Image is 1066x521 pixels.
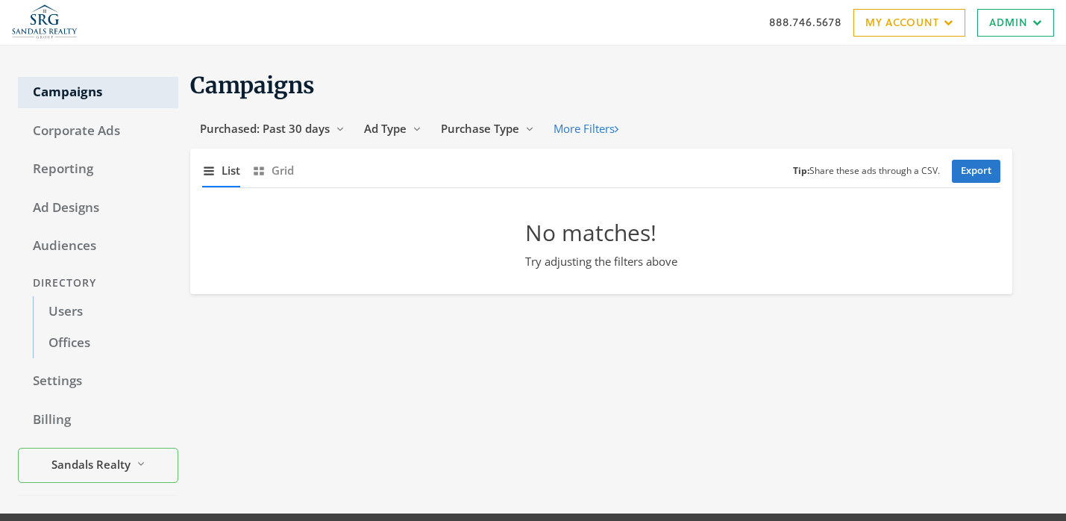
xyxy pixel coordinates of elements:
a: Billing [18,405,178,436]
a: Reporting [18,154,178,185]
button: Grid [252,155,294,187]
span: Campaigns [190,71,315,99]
span: Ad Type [364,121,407,136]
a: Settings [18,366,178,397]
span: List [222,162,240,179]
h2: No matches! [525,218,677,247]
span: Sandals Realty [51,456,131,473]
div: Directory [18,269,178,297]
img: Adwerx [12,4,78,41]
span: Purchase Type [441,121,519,136]
button: Purchased: Past 30 days [190,115,354,143]
small: Share these ads through a CSV. [793,164,940,178]
a: Audiences [18,231,178,262]
b: Tip: [793,164,809,177]
button: Ad Type [354,115,431,143]
a: Campaigns [18,77,178,108]
a: My Account [853,9,965,37]
button: Purchase Type [431,115,544,143]
button: Sandals Realty [18,448,178,483]
a: Ad Designs [18,193,178,224]
button: List [202,155,240,187]
span: Grid [272,162,294,179]
p: Try adjusting the filters above [525,253,677,270]
a: Corporate Ads [18,116,178,147]
a: 888.746.5678 [769,14,841,30]
a: Users [33,296,178,328]
span: Purchased: Past 30 days [200,121,330,136]
a: Offices [33,328,178,359]
a: Export [952,160,1000,183]
button: More Filters [544,115,628,143]
a: Admin [977,9,1054,37]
